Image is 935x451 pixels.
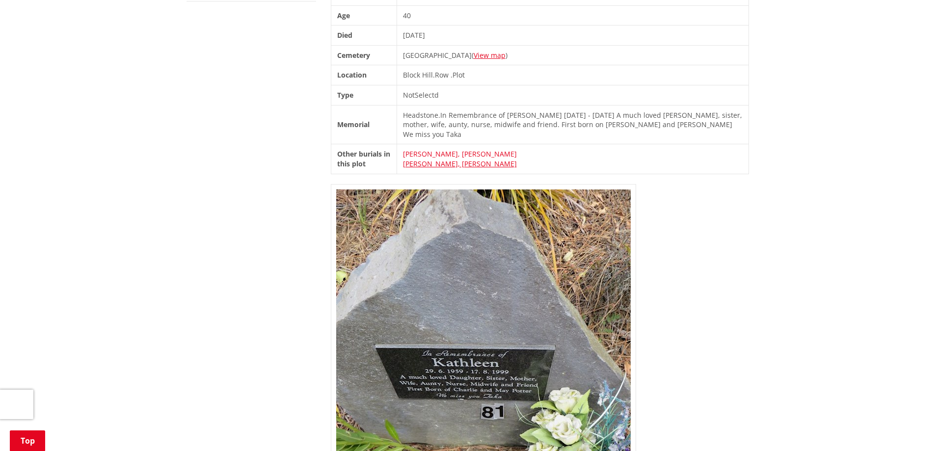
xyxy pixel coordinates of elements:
th: Memorial [331,105,397,144]
th: Type [331,85,397,105]
span: Headstone [403,110,438,120]
a: [PERSON_NAME], [PERSON_NAME] [403,149,517,159]
span: ( ) [472,51,508,60]
span: Block [403,70,420,80]
td: 40 [397,5,748,26]
th: Cemetery [331,45,397,65]
th: Died [331,26,397,46]
th: Age [331,5,397,26]
th: Other burials in this plot [331,144,397,174]
iframe: Messenger Launcher [890,410,925,445]
a: Top [10,430,45,451]
th: Location [331,65,397,85]
td: [GEOGRAPHIC_DATA] [397,45,748,65]
a: [PERSON_NAME], [PERSON_NAME] [403,159,517,168]
a: View map [474,51,506,60]
span: In Remembrance of [PERSON_NAME] [DATE] - [DATE] A much loved [PERSON_NAME], sister, mother, wife,... [403,110,742,139]
span: Plot [453,70,465,80]
td: [DATE] [397,26,748,46]
td: . [397,105,748,144]
span: Row [435,70,449,80]
td: NotSelectd [397,85,748,105]
td: . . [397,65,748,85]
span: Hill [422,70,433,80]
